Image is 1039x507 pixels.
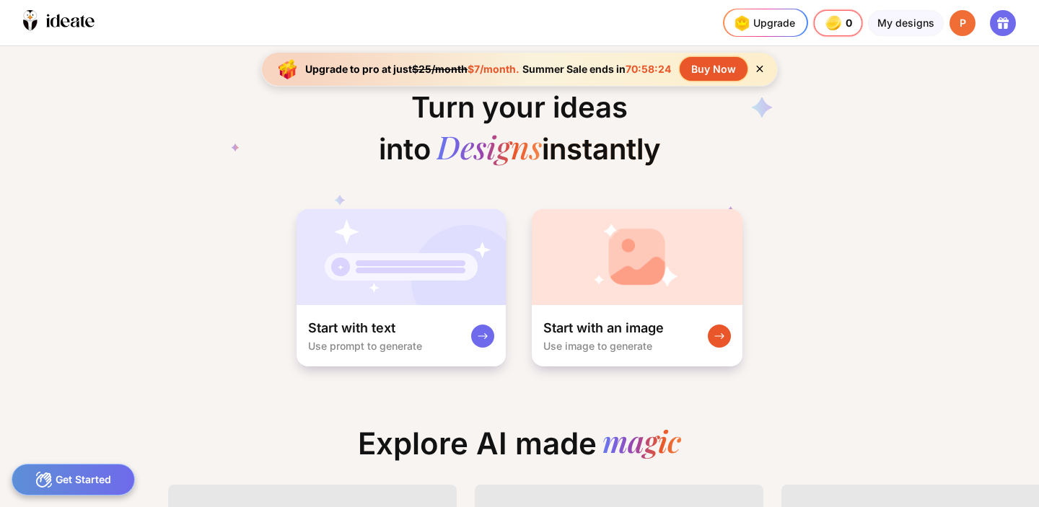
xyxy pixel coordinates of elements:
div: Start with text [308,319,395,337]
div: My designs [868,10,944,36]
img: startWithTextCardBg.jpg [297,209,506,305]
div: Use image to generate [543,340,652,352]
img: startWithImageCardBg.jpg [532,209,742,305]
span: 70:58:24 [626,63,671,75]
span: $25/month [412,63,468,75]
div: Upgrade [730,12,795,35]
div: Get Started [12,464,135,495]
div: Buy Now [680,57,748,81]
div: Start with an image [543,319,664,337]
div: magic [602,426,681,462]
div: P [950,10,976,36]
div: Explore AI made [346,426,693,473]
div: Use prompt to generate [308,340,422,352]
span: $7/month. [468,63,519,75]
div: Upgrade to pro at just [305,63,519,75]
span: 0 [846,17,854,29]
img: upgrade-banner-new-year-icon.gif [273,55,302,84]
div: Summer Sale ends in [519,63,674,75]
img: upgrade-nav-btn-icon.gif [730,12,753,35]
